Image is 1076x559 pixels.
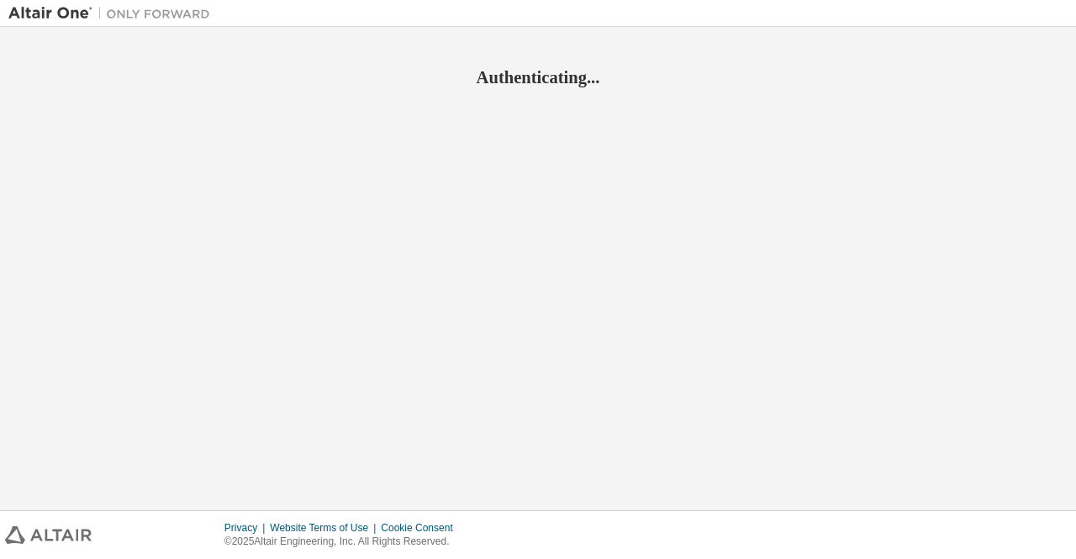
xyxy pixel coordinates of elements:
[8,5,219,22] img: Altair One
[8,66,1068,88] h2: Authenticating...
[5,526,92,544] img: altair_logo.svg
[224,535,463,549] p: © 2025 Altair Engineering, Inc. All Rights Reserved.
[270,521,381,535] div: Website Terms of Use
[224,521,270,535] div: Privacy
[381,521,462,535] div: Cookie Consent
